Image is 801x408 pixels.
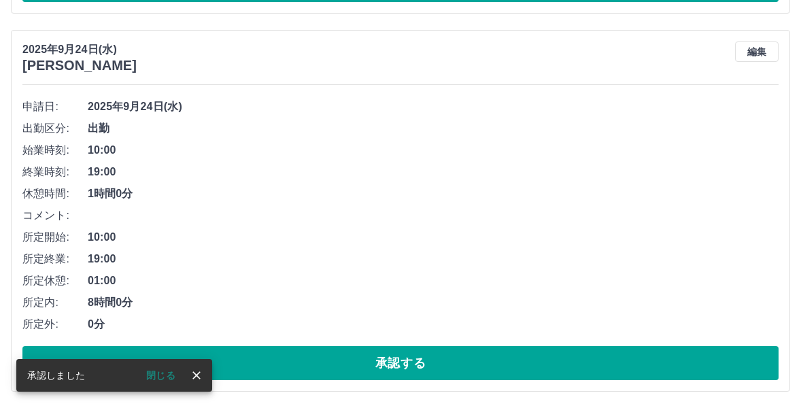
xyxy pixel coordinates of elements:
[88,120,779,137] span: 出勤
[22,251,88,267] span: 所定終業:
[22,186,88,202] span: 休憩時間:
[186,365,207,386] button: close
[22,41,137,58] p: 2025年9月24日(水)
[22,99,88,115] span: 申請日:
[88,294,779,311] span: 8時間0分
[88,229,779,245] span: 10:00
[88,142,779,158] span: 10:00
[22,273,88,289] span: 所定休憩:
[88,316,779,333] span: 0分
[22,120,88,137] span: 出勤区分:
[27,363,85,388] div: 承認しました
[22,229,88,245] span: 所定開始:
[88,251,779,267] span: 19:00
[22,346,779,380] button: 承認する
[88,273,779,289] span: 01:00
[22,142,88,158] span: 始業時刻:
[88,186,779,202] span: 1時間0分
[735,41,779,62] button: 編集
[135,365,186,386] button: 閉じる
[22,207,88,224] span: コメント:
[22,58,137,73] h3: [PERSON_NAME]
[22,316,88,333] span: 所定外:
[88,164,779,180] span: 19:00
[88,99,779,115] span: 2025年9月24日(水)
[22,164,88,180] span: 終業時刻:
[22,294,88,311] span: 所定内:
